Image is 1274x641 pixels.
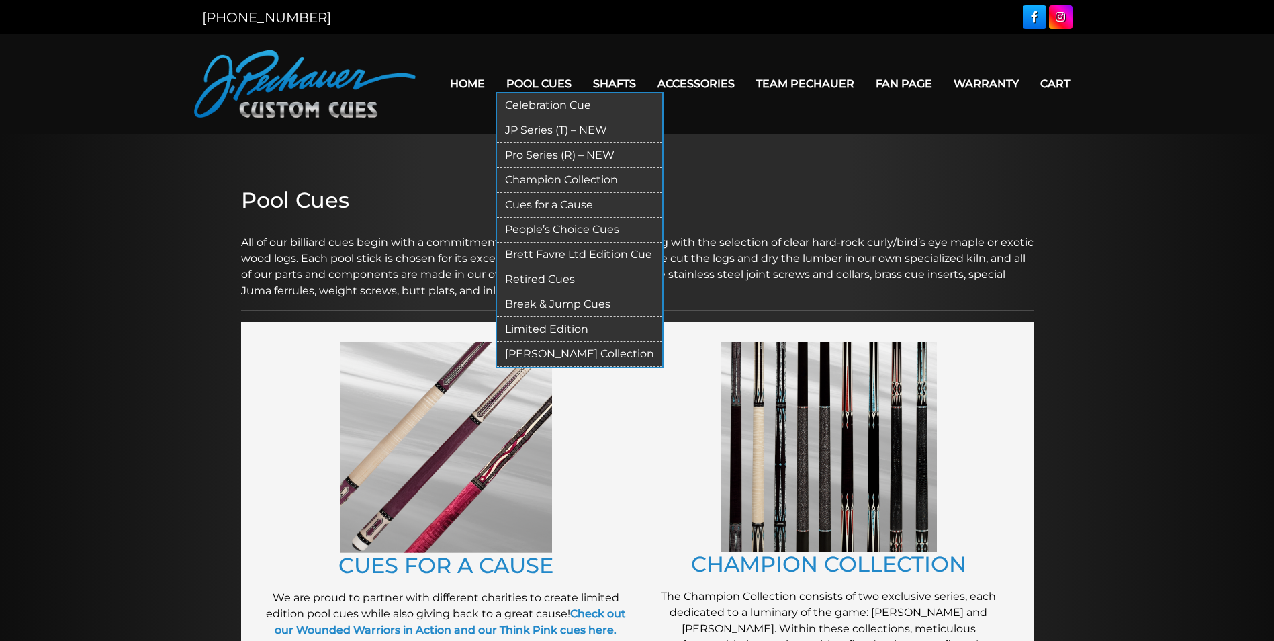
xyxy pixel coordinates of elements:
a: Break & Jump Cues [497,292,662,317]
a: Brett Favre Ltd Edition Cue [497,243,662,267]
img: Pechauer Custom Cues [194,50,416,118]
a: Limited Edition [497,317,662,342]
a: [PHONE_NUMBER] [202,9,331,26]
a: Home [439,67,496,101]
a: Accessories [647,67,745,101]
a: Fan Page [865,67,943,101]
p: All of our billiard cues begin with a commitment to total quality control, starting with the sele... [241,218,1034,299]
a: People’s Choice Cues [497,218,662,243]
h2: Pool Cues [241,187,1034,213]
a: Celebration Cue [497,93,662,118]
p: We are proud to partner with different charities to create limited edition pool cues while also g... [261,590,631,638]
a: Check out our Wounded Warriors in Action and our Think Pink cues here. [275,607,626,636]
a: Shafts [582,67,647,101]
a: Champion Collection [497,168,662,193]
a: Warranty [943,67,1030,101]
a: Pool Cues [496,67,582,101]
a: [PERSON_NAME] Collection [497,342,662,367]
a: Cart [1030,67,1081,101]
a: Cues for a Cause [497,193,662,218]
a: CUES FOR A CAUSE [338,552,553,579]
a: CHAMPION COLLECTION [691,551,966,577]
a: Retired Cues [497,267,662,292]
a: JP Series (T) – NEW [497,118,662,143]
a: Team Pechauer [745,67,865,101]
a: Pro Series (R) – NEW [497,143,662,168]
